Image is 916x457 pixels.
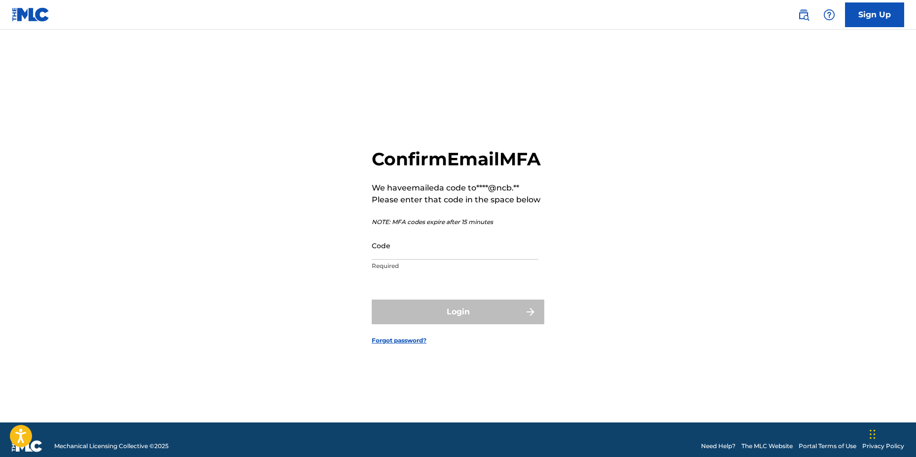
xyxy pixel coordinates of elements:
[799,442,856,451] a: Portal Terms of Use
[372,262,538,270] p: Required
[372,194,541,206] p: Please enter that code in the space below
[701,442,736,451] a: Need Help?
[372,218,541,227] p: NOTE: MFA codes expire after 15 minutes
[862,442,904,451] a: Privacy Policy
[741,442,793,451] a: The MLC Website
[372,336,426,345] a: Forgot password?
[845,2,904,27] a: Sign Up
[12,440,42,452] img: logo
[372,148,541,170] h2: Confirm Email MFA
[867,410,916,457] div: Chat-widget
[54,442,169,451] span: Mechanical Licensing Collective © 2025
[794,5,813,25] a: Public Search
[798,9,810,21] img: search
[870,419,876,449] div: Træk
[12,7,50,22] img: MLC Logo
[867,410,916,457] iframe: Chat Widget
[823,9,835,21] img: help
[819,5,839,25] div: Help
[372,182,541,194] p: We have emailed a code to ****@ncb.**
